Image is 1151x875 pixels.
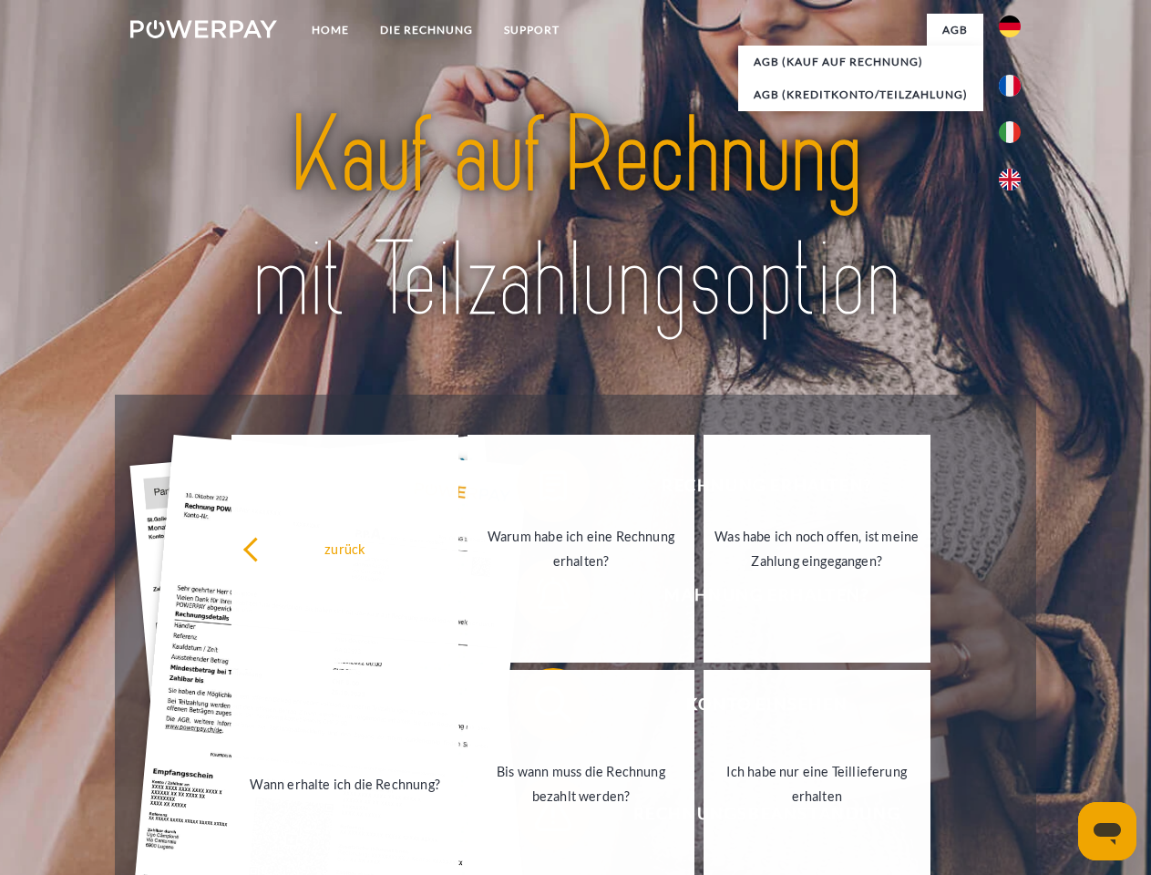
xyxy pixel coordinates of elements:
a: AGB (Kauf auf Rechnung) [738,46,983,78]
a: DIE RECHNUNG [365,14,488,46]
img: logo-powerpay-white.svg [130,20,277,38]
div: zurück [242,536,447,561]
a: agb [927,14,983,46]
a: SUPPORT [488,14,575,46]
div: Ich habe nur eine Teillieferung erhalten [714,759,920,808]
div: Wann erhalte ich die Rechnung? [242,771,447,796]
a: Home [296,14,365,46]
img: en [999,169,1021,190]
div: Was habe ich noch offen, ist meine Zahlung eingegangen? [714,524,920,573]
img: fr [999,75,1021,97]
a: AGB (Kreditkonto/Teilzahlung) [738,78,983,111]
img: de [999,15,1021,37]
iframe: Schaltfläche zum Öffnen des Messaging-Fensters [1078,802,1136,860]
div: Bis wann muss die Rechnung bezahlt werden? [478,759,683,808]
div: Warum habe ich eine Rechnung erhalten? [478,524,683,573]
img: title-powerpay_de.svg [174,87,977,349]
img: it [999,121,1021,143]
a: Was habe ich noch offen, ist meine Zahlung eingegangen? [704,435,930,663]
